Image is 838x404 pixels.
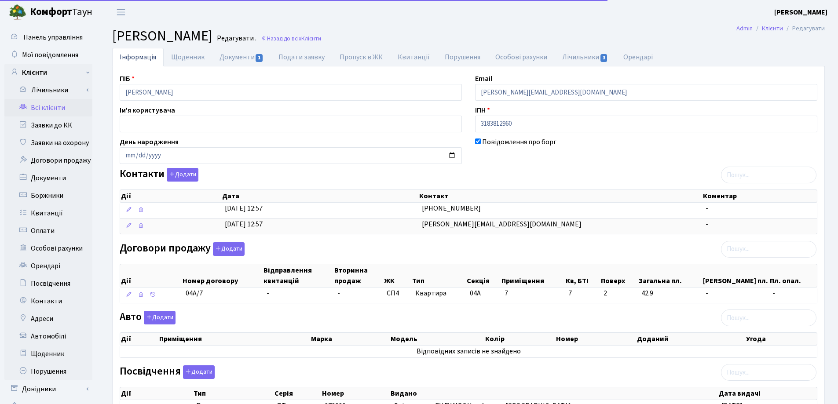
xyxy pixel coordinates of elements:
[466,264,501,287] th: Секція
[301,34,321,43] span: Клієнти
[702,264,769,287] th: [PERSON_NAME] пл.
[4,152,92,169] a: Договори продажу
[120,242,245,256] label: Договори продажу
[4,204,92,222] a: Квитанції
[332,48,390,66] a: Пропуск в ЖК
[762,24,783,33] a: Клієнти
[120,137,179,147] label: День народження
[120,190,221,202] th: Дії
[4,292,92,310] a: Контакти
[120,311,176,324] label: Авто
[415,288,463,298] span: Квартира
[4,275,92,292] a: Посвідчення
[505,288,508,298] span: 7
[437,48,488,66] a: Порушення
[10,81,92,99] a: Лічильники
[120,333,158,345] th: Дії
[274,387,321,400] th: Серія
[120,105,175,116] label: Ім'я користувача
[565,264,600,287] th: Кв, БТІ
[256,54,263,62] span: 1
[321,387,390,400] th: Номер
[182,264,263,287] th: Номер договору
[267,288,269,298] span: -
[706,288,765,298] span: -
[120,168,198,182] label: Контакти
[120,387,193,400] th: Дії
[604,288,634,298] span: 2
[30,5,72,19] b: Комфорт
[723,19,838,38] nav: breadcrumb
[225,204,263,213] span: [DATE] 12:57
[721,309,816,326] input: Пошук...
[212,48,271,66] a: Документи
[411,264,465,287] th: Тип
[22,50,78,60] span: Мої повідомлення
[120,264,182,287] th: Дії
[600,264,638,287] th: Поверх
[4,187,92,204] a: Боржники
[390,48,437,66] a: Квитанції
[120,346,817,357] td: Відповідних записів не знайдено
[4,363,92,380] a: Порушення
[721,364,816,381] input: Пошук...
[736,24,753,33] a: Admin
[721,167,816,183] input: Пошук...
[142,309,176,325] a: Додати
[774,7,827,18] a: [PERSON_NAME]
[4,328,92,345] a: Автомобілі
[4,64,92,81] a: Клієнти
[181,364,215,379] a: Додати
[211,240,245,256] a: Додати
[144,311,176,324] button: Авто
[333,264,383,287] th: Вторинна продаж
[470,288,481,298] span: 04А
[158,333,311,345] th: Приміщення
[641,288,699,298] span: 42.9
[568,288,596,298] span: 7
[165,167,198,182] a: Додати
[4,46,92,64] a: Мої повідомлення
[488,48,555,66] a: Особові рахунки
[30,5,92,20] span: Таун
[110,5,132,19] button: Переключити навігацію
[164,48,212,66] a: Щоденник
[721,241,816,258] input: Пошук...
[310,333,390,345] th: Марка
[4,116,92,134] a: Заявки до КК
[23,33,83,42] span: Панель управління
[769,264,817,287] th: Пл. опал.
[475,73,492,84] label: Email
[745,333,817,345] th: Угода
[4,222,92,240] a: Оплати
[418,190,702,202] th: Контакт
[482,137,556,147] label: Повідомлення про борг
[213,242,245,256] button: Договори продажу
[638,264,703,287] th: Загальна пл.
[186,288,203,298] span: 04А/7
[271,48,332,66] a: Подати заявку
[475,105,490,116] label: ІПН
[387,288,408,298] span: СП4
[390,333,484,345] th: Модель
[555,48,615,66] a: Лічильники
[225,219,263,229] span: [DATE] 12:57
[337,288,340,298] span: -
[167,168,198,182] button: Контакти
[484,333,555,345] th: Колір
[112,48,164,66] a: Інформація
[422,219,582,229] span: [PERSON_NAME][EMAIL_ADDRESS][DOMAIN_NAME]
[4,380,92,398] a: Довідники
[120,365,215,379] label: Посвідчення
[555,333,636,345] th: Номер
[600,54,607,62] span: 3
[774,7,827,17] b: [PERSON_NAME]
[783,24,825,33] li: Редагувати
[383,264,412,287] th: ЖК
[4,240,92,257] a: Особові рахунки
[390,387,718,400] th: Видано
[221,190,418,202] th: Дата
[4,99,92,116] a: Всі клієнти
[4,257,92,275] a: Орендарі
[501,264,564,287] th: Приміщення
